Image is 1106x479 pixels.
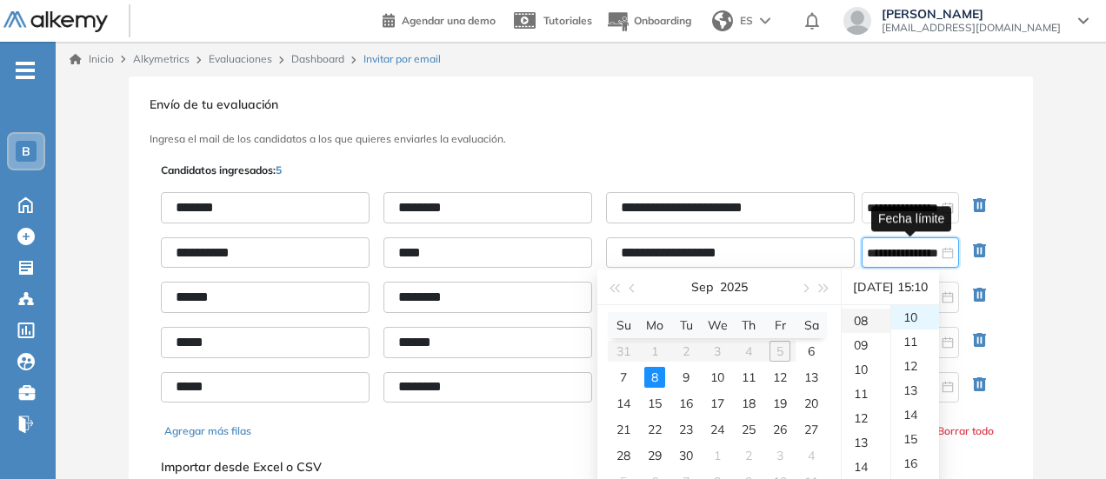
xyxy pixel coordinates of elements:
[891,329,939,354] div: 11
[707,445,728,466] div: 1
[670,312,702,338] th: Tu
[644,367,665,388] div: 8
[639,416,670,442] td: 2025-09-22
[842,455,890,479] div: 14
[613,419,634,440] div: 21
[670,416,702,442] td: 2025-09-23
[842,382,890,406] div: 11
[606,3,691,40] button: Onboarding
[842,309,890,333] div: 08
[842,333,890,357] div: 09
[639,442,670,469] td: 2025-09-29
[720,269,748,304] button: 2025
[702,390,733,416] td: 2025-09-17
[891,354,939,378] div: 12
[161,460,1001,475] h5: Importar desde Excel o CSV
[133,52,190,65] span: Alkymetrics
[733,312,764,338] th: Th
[796,338,827,364] td: 2025-09-06
[634,14,691,27] span: Onboarding
[707,419,728,440] div: 24
[291,52,344,65] a: Dashboard
[891,378,939,402] div: 13
[16,69,35,72] i: -
[738,393,759,414] div: 18
[639,312,670,338] th: Mo
[644,419,665,440] div: 22
[738,367,759,388] div: 11
[842,357,890,382] div: 10
[639,364,670,390] td: 2025-09-08
[402,14,496,27] span: Agendar una demo
[764,442,796,469] td: 2025-10-03
[770,393,790,414] div: 19
[891,427,939,451] div: 15
[608,390,639,416] td: 2025-09-14
[801,367,822,388] div: 13
[801,445,822,466] div: 4
[613,393,634,414] div: 14
[740,13,753,29] span: ES
[363,51,441,67] span: Invitar por email
[613,445,634,466] div: 28
[796,364,827,390] td: 2025-09-13
[702,364,733,390] td: 2025-09-10
[770,445,790,466] div: 3
[733,390,764,416] td: 2025-09-18
[733,364,764,390] td: 2025-09-11
[764,312,796,338] th: Fr
[891,305,939,329] div: 10
[3,11,108,33] img: Logo
[882,7,1061,21] span: [PERSON_NAME]
[644,393,665,414] div: 15
[608,312,639,338] th: Su
[644,445,665,466] div: 29
[891,451,939,476] div: 16
[161,163,282,178] p: Candidatos ingresados:
[764,416,796,442] td: 2025-09-26
[937,423,994,439] button: Borrar todo
[676,445,696,466] div: 30
[676,367,696,388] div: 9
[842,406,890,430] div: 12
[22,144,30,158] span: B
[702,312,733,338] th: We
[608,416,639,442] td: 2025-09-21
[702,416,733,442] td: 2025-09-24
[670,364,702,390] td: 2025-09-09
[801,393,822,414] div: 20
[209,52,272,65] a: Evaluaciones
[164,423,251,439] button: Agregar más filas
[1019,396,1106,479] iframe: Chat Widget
[801,419,822,440] div: 27
[1019,396,1106,479] div: Widget de chat
[796,390,827,416] td: 2025-09-20
[670,390,702,416] td: 2025-09-16
[882,21,1061,35] span: [EMAIL_ADDRESS][DOMAIN_NAME]
[383,9,496,30] a: Agendar una demo
[676,393,696,414] div: 16
[691,269,713,304] button: Sep
[796,312,827,338] th: Sa
[738,419,759,440] div: 25
[849,269,932,304] div: [DATE] 15:10
[150,133,1012,145] h3: Ingresa el mail de los candidatos a los que quieres enviarles la evaluación.
[608,364,639,390] td: 2025-09-07
[613,367,634,388] div: 7
[764,364,796,390] td: 2025-09-12
[770,419,790,440] div: 26
[639,390,670,416] td: 2025-09-15
[676,419,696,440] div: 23
[150,97,1012,112] h3: Envío de tu evaluación
[276,163,282,176] span: 5
[608,442,639,469] td: 2025-09-28
[842,430,890,455] div: 13
[707,393,728,414] div: 17
[733,442,764,469] td: 2025-10-02
[801,341,822,362] div: 6
[764,390,796,416] td: 2025-09-19
[891,402,939,427] div: 14
[796,416,827,442] td: 2025-09-27
[702,442,733,469] td: 2025-10-01
[712,10,733,31] img: world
